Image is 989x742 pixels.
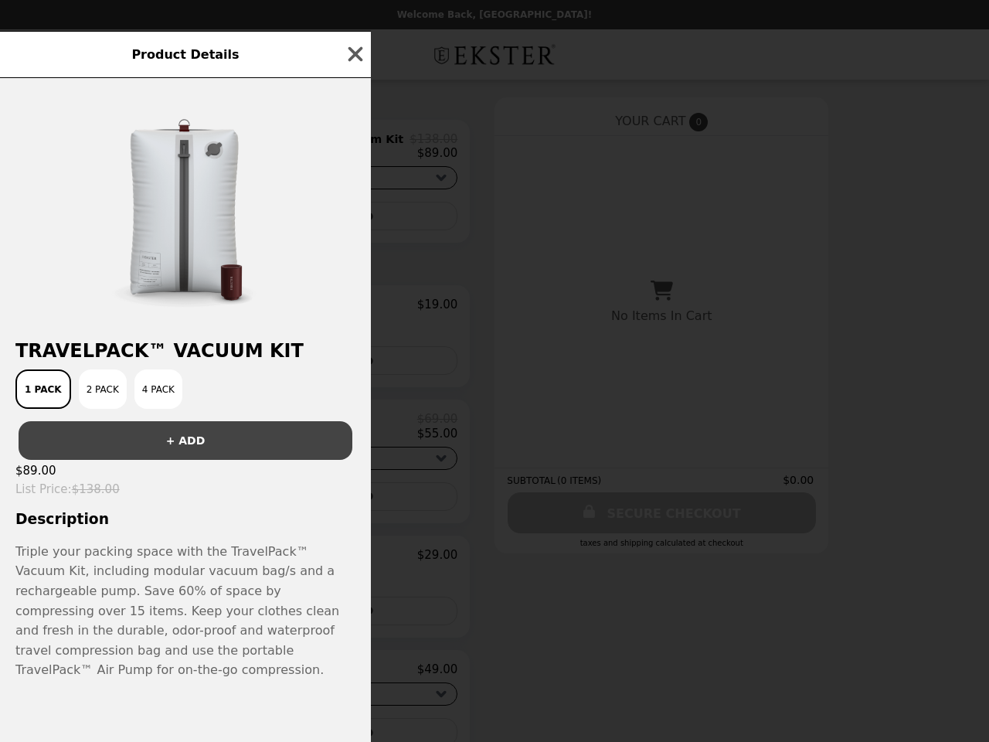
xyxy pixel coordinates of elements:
span: Product Details [131,47,239,62]
button: 1 Pack [15,369,71,409]
span: $138.00 [72,482,120,496]
button: 4 Pack [134,369,182,409]
button: + ADD [19,421,352,460]
img: 1 Pack [70,94,301,325]
p: Triple your packing space with the TravelPack™ Vacuum Kit, including modular vacuum bag/s and a r... [15,542,355,680]
button: 2 Pack [79,369,127,409]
